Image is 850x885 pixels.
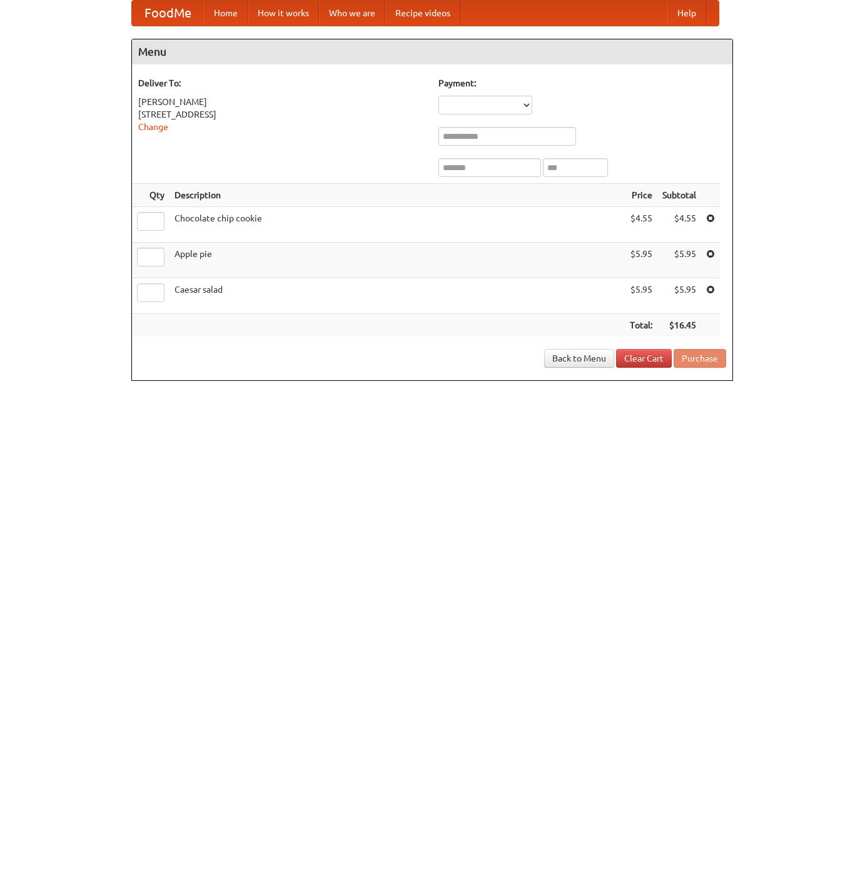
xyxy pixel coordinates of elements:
[169,243,625,278] td: Apple pie
[657,207,701,243] td: $4.55
[657,184,701,207] th: Subtotal
[132,1,204,26] a: FoodMe
[138,108,426,121] div: [STREET_ADDRESS]
[544,349,614,368] a: Back to Menu
[204,1,248,26] a: Home
[169,184,625,207] th: Description
[132,39,732,64] h4: Menu
[169,278,625,314] td: Caesar salad
[385,1,460,26] a: Recipe videos
[625,184,657,207] th: Price
[438,77,726,89] h5: Payment:
[132,184,169,207] th: Qty
[667,1,706,26] a: Help
[138,96,426,108] div: [PERSON_NAME]
[169,207,625,243] td: Chocolate chip cookie
[625,243,657,278] td: $5.95
[319,1,385,26] a: Who we are
[657,243,701,278] td: $5.95
[657,314,701,337] th: $16.45
[138,122,168,132] a: Change
[138,77,426,89] h5: Deliver To:
[248,1,319,26] a: How it works
[625,207,657,243] td: $4.55
[674,349,726,368] button: Purchase
[625,278,657,314] td: $5.95
[657,278,701,314] td: $5.95
[625,314,657,337] th: Total:
[616,349,672,368] a: Clear Cart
